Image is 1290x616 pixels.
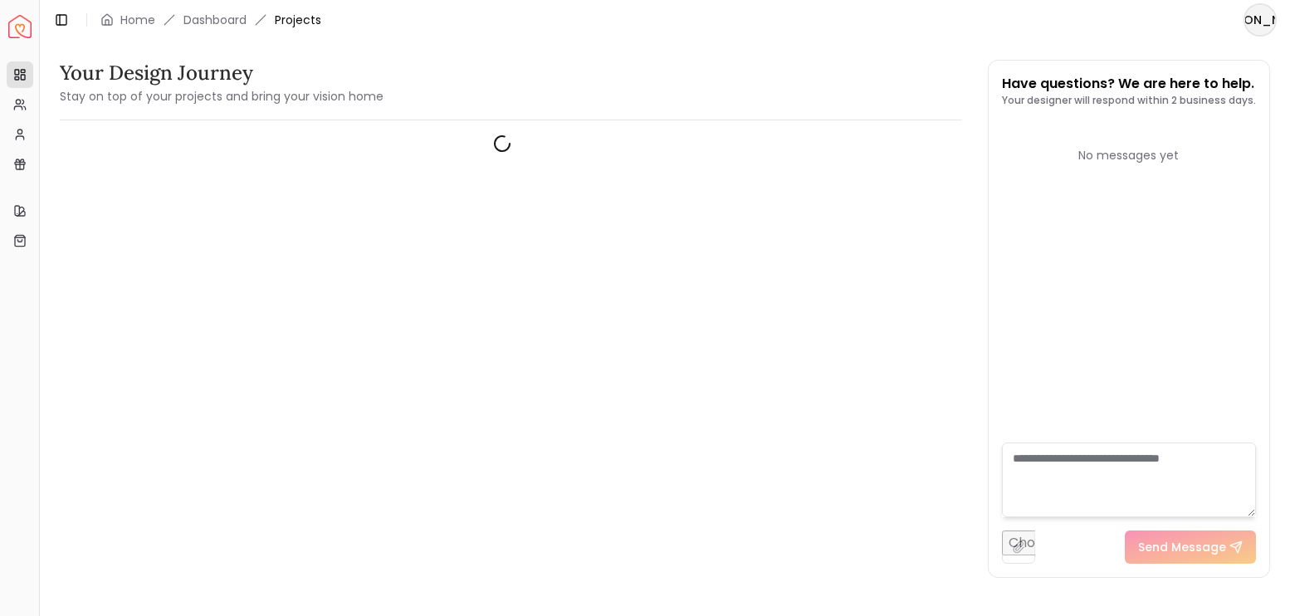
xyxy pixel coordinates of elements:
h3: Your Design Journey [60,60,384,86]
a: Dashboard [183,12,247,28]
a: Home [120,12,155,28]
small: Stay on top of your projects and bring your vision home [60,88,384,105]
img: Spacejoy Logo [8,15,32,38]
span: Projects [275,12,321,28]
a: Spacejoy [8,15,32,38]
button: [PERSON_NAME] [1244,3,1277,37]
p: Have questions? We are here to help. [1002,74,1256,94]
div: No messages yet [1002,147,1257,164]
span: [PERSON_NAME] [1245,5,1275,35]
nav: breadcrumb [100,12,321,28]
p: Your designer will respond within 2 business days. [1002,94,1256,107]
